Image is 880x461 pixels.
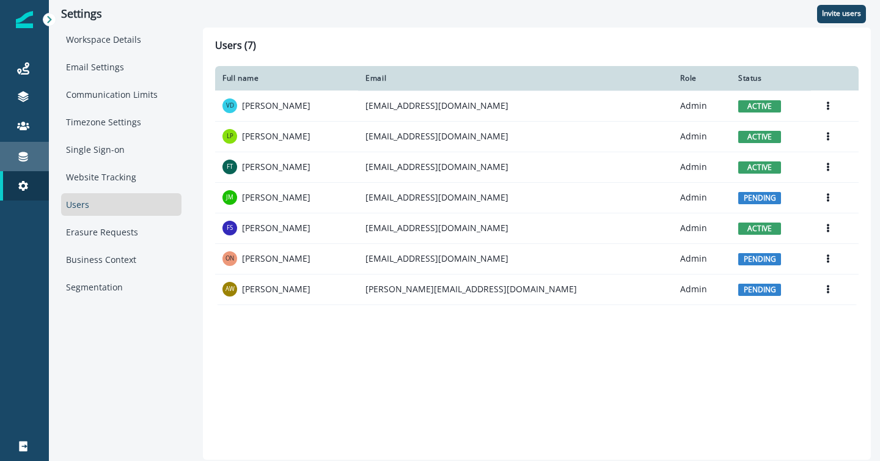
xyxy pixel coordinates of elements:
[358,152,673,182] td: [EMAIL_ADDRESS][DOMAIN_NAME]
[673,152,731,182] td: Admin
[358,213,673,243] td: [EMAIL_ADDRESS][DOMAIN_NAME]
[226,194,233,201] div: Johnny Mullen
[358,182,673,213] td: [EMAIL_ADDRESS][DOMAIN_NAME]
[738,284,781,296] span: pending
[738,161,781,174] span: active
[738,223,781,235] span: active
[242,161,310,173] p: [PERSON_NAME]
[227,225,233,231] div: Frank Sarnie
[673,121,731,152] td: Admin
[61,111,182,133] div: Timezone Settings
[61,138,182,161] div: Single Sign-on
[242,100,310,112] p: [PERSON_NAME]
[818,219,838,237] button: Options
[61,276,182,298] div: Segmentation
[818,158,838,176] button: Options
[358,243,673,274] td: [EMAIL_ADDRESS][DOMAIN_NAME]
[680,73,724,83] div: Role
[242,222,310,234] p: [PERSON_NAME]
[818,97,838,115] button: Options
[227,133,233,139] div: LeAndra Pitts
[673,182,731,213] td: Admin
[61,193,182,216] div: Users
[215,40,859,56] h1: Users (7)
[358,121,673,152] td: [EMAIL_ADDRESS][DOMAIN_NAME]
[242,253,310,265] p: [PERSON_NAME]
[222,73,351,83] div: Full name
[242,191,310,204] p: [PERSON_NAME]
[226,286,235,292] div: Alicia Wilson
[61,166,182,188] div: Website Tracking
[822,9,861,18] p: Invite users
[365,73,665,83] div: Email
[61,28,182,51] div: Workspace Details
[61,221,182,243] div: Erasure Requests
[818,188,838,207] button: Options
[61,56,182,78] div: Email Settings
[738,131,781,143] span: active
[738,192,781,204] span: pending
[738,100,781,112] span: active
[673,274,731,304] td: Admin
[227,164,233,170] div: Folarin Tella
[226,103,234,109] div: Vic Davis
[673,90,731,121] td: Admin
[61,7,182,21] p: Settings
[61,83,182,106] div: Communication Limits
[61,248,182,271] div: Business Context
[16,11,33,28] img: Inflection
[242,283,310,295] p: [PERSON_NAME]
[817,5,866,23] button: Invite users
[738,73,804,83] div: Status
[738,253,781,265] span: pending
[226,256,234,262] div: Oak Nguyen
[358,274,673,304] td: [PERSON_NAME][EMAIL_ADDRESS][DOMAIN_NAME]
[242,130,310,142] p: [PERSON_NAME]
[358,90,673,121] td: [EMAIL_ADDRESS][DOMAIN_NAME]
[673,243,731,274] td: Admin
[818,280,838,298] button: Options
[673,213,731,243] td: Admin
[818,127,838,146] button: Options
[818,249,838,268] button: Options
